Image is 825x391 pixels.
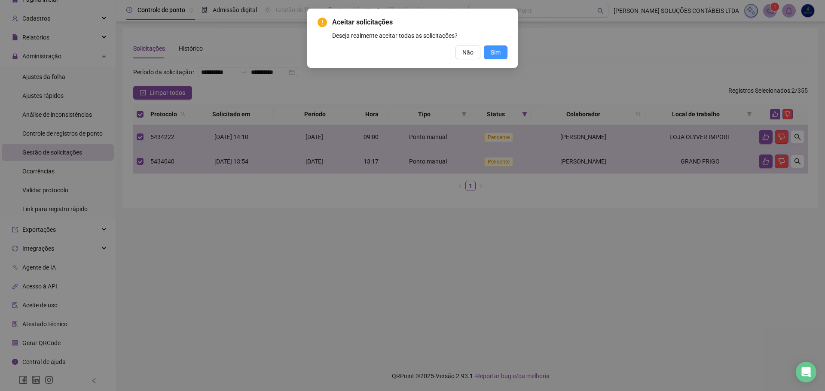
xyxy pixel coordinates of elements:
button: Não [455,45,480,59]
span: Aceitar solicitações [332,17,507,27]
div: Deseja realmente aceitar todas as solicitações? [332,31,507,40]
button: Sim [484,45,507,59]
div: Open Intercom Messenger [796,362,816,382]
span: exclamation-circle [318,18,327,27]
span: Sim [491,48,501,57]
span: Não [462,48,474,57]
